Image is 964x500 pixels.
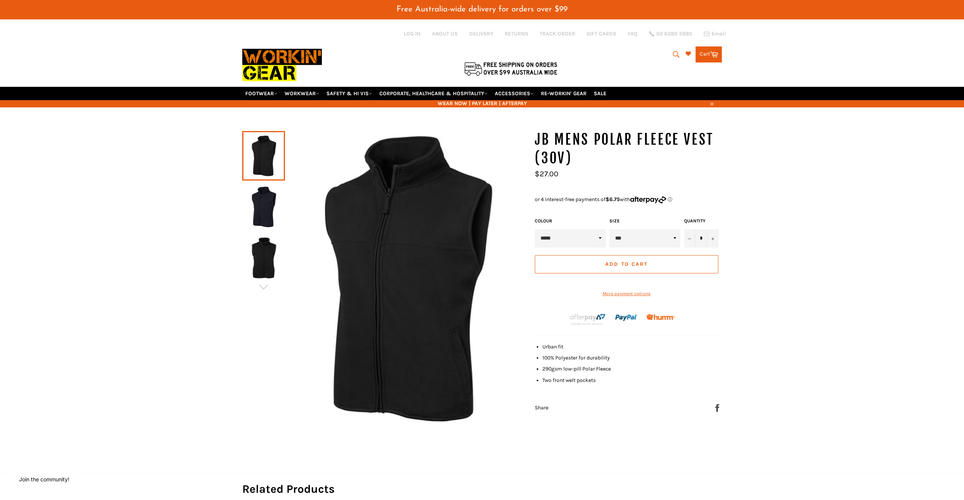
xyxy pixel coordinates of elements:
a: RETURNS [505,30,528,37]
img: Humm_core_logo_RGB-01_300x60px_small_195d8312-4386-4de7-b182-0ef9b6303a37.png [646,314,675,320]
label: Quantity [684,218,718,224]
a: GIFT CARDS [587,30,616,37]
a: SALE [591,87,609,100]
span: Add to Cart [605,261,647,267]
button: Join the community! [19,476,69,482]
a: Cart [695,46,722,62]
img: paypal.png [615,307,638,329]
img: Flat $9.95 shipping Australia wide [463,61,558,77]
a: Log in [404,30,420,37]
span: WEAR NOW | PAY LATER | AFTERPAY [242,100,722,107]
button: Reduce item quantity by one [684,229,695,248]
a: ACCESSORIES [492,87,537,100]
button: Increase item quantity by one [707,229,718,248]
img: Afterpay-Logo-on-dark-bg_large.png [569,313,606,326]
li: Two front welt pockets [542,377,722,384]
a: ABOUT US [432,30,458,37]
a: RE-WORKIN' GEAR [538,87,590,100]
a: Email [703,31,726,37]
a: FOOTWEAR [242,87,280,100]
span: Free Australia-wide delivery for orders over $99 [396,5,568,13]
a: More payment options [535,291,718,297]
a: FAQ [628,30,638,37]
button: Add to Cart [535,255,718,273]
img: JB Mens Polar Fleece Vest (3OV) - Workin' Gear [246,186,281,228]
span: Email [711,31,726,37]
span: 02 6280 5885 [656,31,692,37]
img: JB Mens Polar Fleece Vest (3OV) - Workin' Gear [285,130,527,426]
label: COLOUR [535,218,606,224]
a: CORPORATE, HEALTHCARE & HOSPITALITY [376,87,491,100]
h1: JB Mens Polar Fleece Vest (3OV) [535,130,722,168]
li: 100% Polyester for durability [542,354,722,361]
label: Size [609,218,680,224]
img: JB Mens Polar Fleece Vest (3OV) - Workin' Gear [246,237,281,279]
span: $27.00 [535,169,558,178]
a: SAFETY & HI VIS [323,87,375,100]
a: WORKWEAR [281,87,322,100]
li: Urban fit [542,343,722,350]
h2: Related Products [242,481,722,497]
span: Share [535,404,548,411]
a: 02 6280 5885 [649,31,692,37]
a: DELIVERY [469,30,493,37]
a: TRACK ORDER [540,30,575,37]
img: Workin Gear leaders in Workwear, Safety Boots, PPE, Uniforms. Australia's No.1 in Workwear [242,43,322,86]
li: 290gsm low-pill Polar Fleece [542,365,722,372]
